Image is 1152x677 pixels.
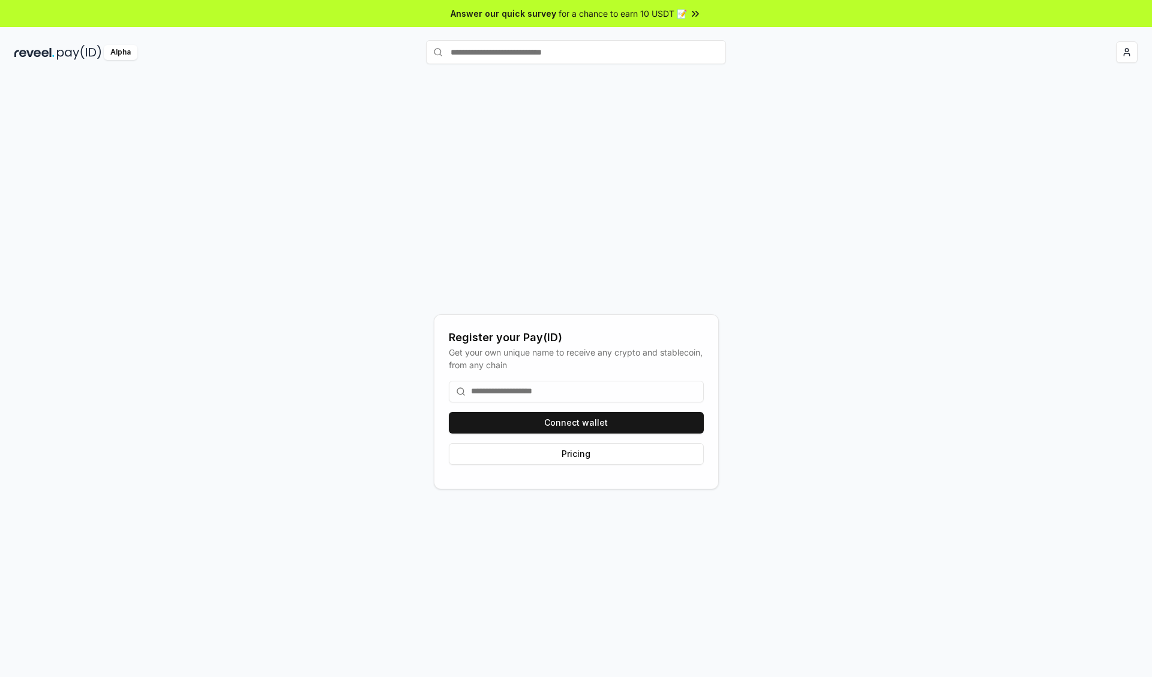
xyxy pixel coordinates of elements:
div: Register your Pay(ID) [449,329,704,346]
button: Connect wallet [449,412,704,434]
span: Answer our quick survey [451,7,556,20]
div: Alpha [104,45,137,60]
span: for a chance to earn 10 USDT 📝 [559,7,687,20]
button: Pricing [449,443,704,465]
div: Get your own unique name to receive any crypto and stablecoin, from any chain [449,346,704,371]
img: pay_id [57,45,101,60]
img: reveel_dark [14,45,55,60]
